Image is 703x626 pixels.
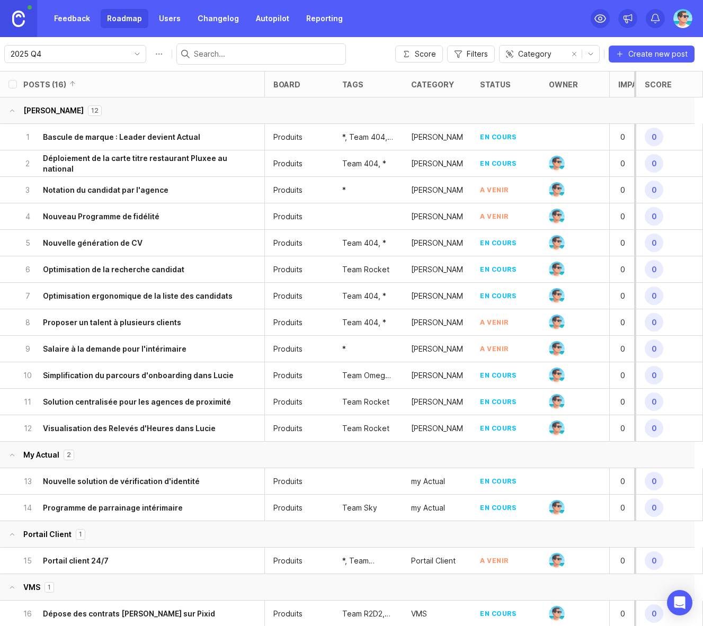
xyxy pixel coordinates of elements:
[273,370,302,381] div: Produits
[411,476,445,487] div: my Actual
[618,368,651,383] p: 0
[480,318,509,327] div: a venir
[91,106,99,115] p: 12
[411,370,463,381] p: [PERSON_NAME]
[645,604,663,623] span: 0
[43,264,184,275] h6: Optimisation de la recherche candidat
[618,395,651,409] p: 0
[273,609,302,619] p: Produits
[411,158,463,169] p: [PERSON_NAME]
[673,9,692,28] button: Benjamin Hareau
[645,419,663,437] span: 0
[645,207,663,226] span: 0
[342,556,394,566] p: *, Team Omega
[499,45,600,63] div: toggle menu
[150,46,167,62] button: Roadmap options
[342,238,386,248] p: Team 404, *
[480,291,516,300] div: en cours
[23,177,234,203] button: 3Notation du candidat par l'agence
[273,397,302,407] div: Produits
[618,130,651,145] p: 0
[467,49,488,59] span: Filters
[342,370,394,381] p: Team Omega, *
[12,11,25,27] img: Canny Home
[23,609,32,619] p: 16
[549,235,565,251] img: Benjamin Hareau
[23,336,234,362] button: 9Salaire à la demande pour l'intérimaire
[43,211,159,222] h6: Nouveau Programme de fidélité
[645,81,672,88] div: Score
[618,81,648,88] div: Impact
[342,503,377,513] p: Team Sky
[411,344,463,354] p: [PERSON_NAME]
[549,421,565,436] img: Benjamin Hareau
[273,132,302,142] p: Produits
[273,476,302,487] p: Produits
[342,158,386,169] div: Team 404, *
[23,81,66,88] div: Posts (16)
[273,423,302,434] p: Produits
[567,47,582,61] button: remove selection
[411,291,463,301] p: [PERSON_NAME]
[23,256,234,282] button: 6Optimisation de la recherche candidat
[43,476,200,487] h6: Nouvelle solution de vérification d'identité
[549,156,565,172] img: Benjamin Hareau
[411,238,463,248] div: Lucie
[411,132,463,142] div: Lucie
[667,590,692,615] div: Open Intercom Messenger
[411,556,456,566] div: Portail Client
[23,495,234,521] button: 14Programme de parrainage intérimaire
[273,317,302,328] p: Produits
[23,389,234,415] button: 11Solution centralisée pour les agences de proximité
[480,371,516,380] div: en cours
[411,291,463,301] div: Lucie
[411,503,445,513] div: my Actual
[273,158,302,169] div: Produits
[618,289,651,303] p: 0
[23,362,234,388] button: 10Simplification du parcours d'onboarding dans Lucie
[618,315,651,330] p: 0
[23,309,234,335] button: 8Proposer un talent à plusieurs clients
[480,132,516,141] div: en cours
[23,158,32,169] p: 2
[129,50,146,58] svg: toggle icon
[43,556,109,566] h6: Portail client 24/7
[645,366,663,384] span: 0
[518,48,551,60] span: Category
[618,209,651,224] p: 0
[411,423,463,434] div: Lucie
[23,264,32,275] p: 6
[549,315,565,330] img: Benjamin Hareau
[480,344,509,353] div: a venir
[480,265,516,274] div: en cours
[273,291,302,301] div: Produits
[480,424,516,433] div: en cours
[618,474,651,489] p: 0
[23,503,32,513] p: 14
[273,503,302,513] div: Produits
[43,397,231,407] h6: Solution centralisée pour les agences de proximité
[411,264,463,275] p: [PERSON_NAME]
[43,238,143,248] h6: Nouvelle génération de CV
[342,397,389,407] div: Team Rocket
[645,260,663,279] span: 0
[549,368,565,383] img: Benjamin Hareau
[411,185,463,195] div: Lucie
[480,609,516,618] div: en cours
[549,262,565,278] img: Benjamin Hareau
[43,503,183,513] h6: Programme de parrainage intérimaire
[273,81,300,88] div: board
[48,9,96,28] a: Feedback
[43,132,200,142] h6: Bascule de marque : Leader devient Actual
[23,238,32,248] p: 5
[480,159,516,168] div: en cours
[273,344,302,354] div: Produits
[4,45,146,63] div: toggle menu
[43,344,186,354] h6: Salaire à la demande pour l'intérimaire
[411,317,463,328] p: [PERSON_NAME]
[411,609,427,619] p: VMS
